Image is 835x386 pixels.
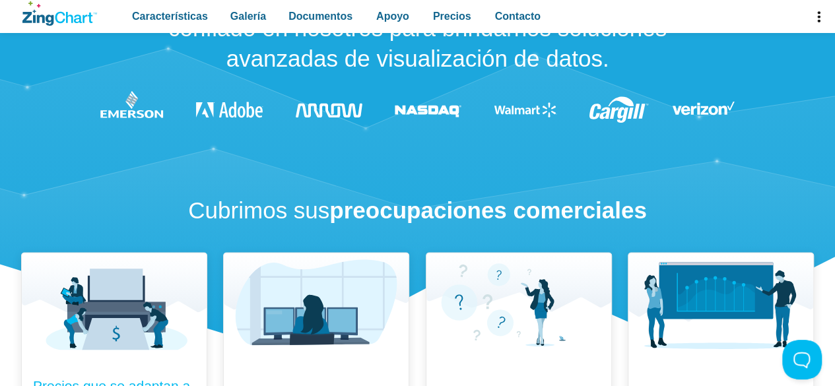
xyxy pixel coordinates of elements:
font: Contacto [495,11,541,22]
font: preocupaciones comerciales [329,197,647,223]
img: Servicios de consultoría [628,252,813,350]
font: Características [132,11,208,22]
img: Soporte disponible [426,252,611,346]
img: Precios que se adaptan a usted [22,252,207,359]
font: Galería [230,11,266,22]
iframe: Activar/desactivar soporte al cliente [782,340,822,379]
img: Desarrollo personalizado [224,252,409,346]
font: Documentos [288,11,352,22]
font: Apoyo [376,11,409,22]
img: Lista de logotipos de clientes de ZingChart. [100,90,735,123]
a: Logotipo de ZingChart. Haga clic para volver a la página de inicio. [22,1,97,26]
font: Precios [433,11,471,22]
font: Cubrimos sus [188,197,329,223]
